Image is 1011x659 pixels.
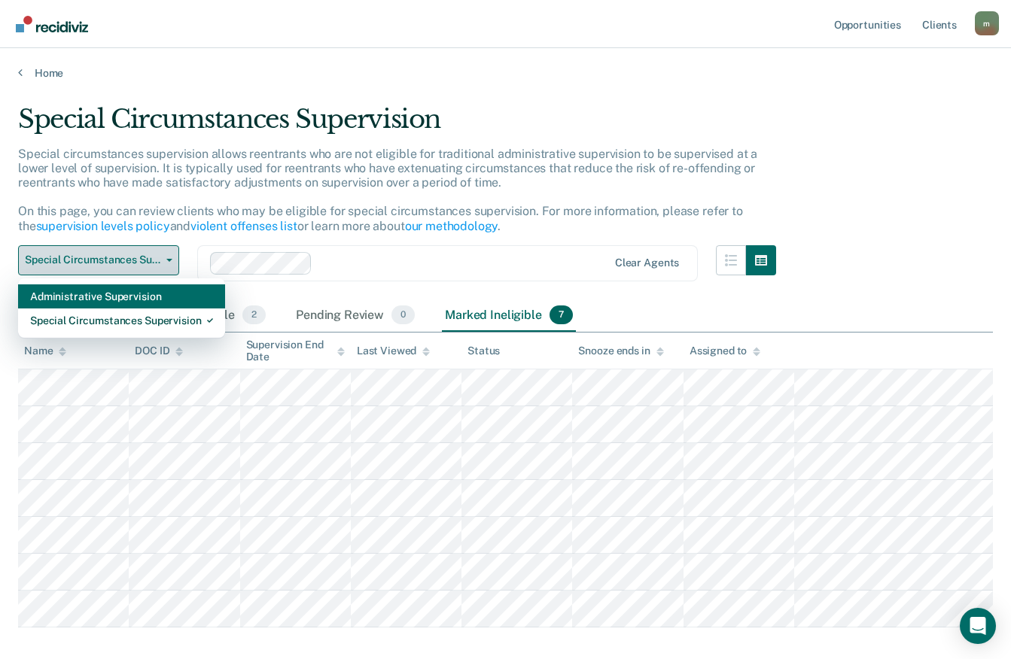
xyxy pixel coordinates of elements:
[135,345,183,357] div: DOC ID
[18,147,757,233] p: Special circumstances supervision allows reentrants who are not eligible for traditional administ...
[405,219,498,233] a: our methodology
[242,305,266,325] span: 2
[293,299,418,333] div: Pending Review0
[578,345,663,357] div: Snooze ends in
[975,11,999,35] div: m
[30,284,213,308] div: Administrative Supervision
[190,219,297,233] a: violent offenses list
[467,345,500,357] div: Status
[16,16,88,32] img: Recidiviz
[442,299,576,333] div: Marked Ineligible7
[36,219,170,233] a: supervision levels policy
[550,305,573,325] span: 7
[246,339,345,364] div: Supervision End Date
[25,254,160,266] span: Special Circumstances Supervision
[615,257,679,269] div: Clear agents
[960,608,996,644] div: Open Intercom Messenger
[690,345,760,357] div: Assigned to
[975,11,999,35] button: Profile dropdown button
[357,345,430,357] div: Last Viewed
[24,345,66,357] div: Name
[18,245,179,275] button: Special Circumstances Supervision
[391,305,415,325] span: 0
[18,66,993,80] a: Home
[18,104,776,147] div: Special Circumstances Supervision
[30,308,213,333] div: Special Circumstances Supervision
